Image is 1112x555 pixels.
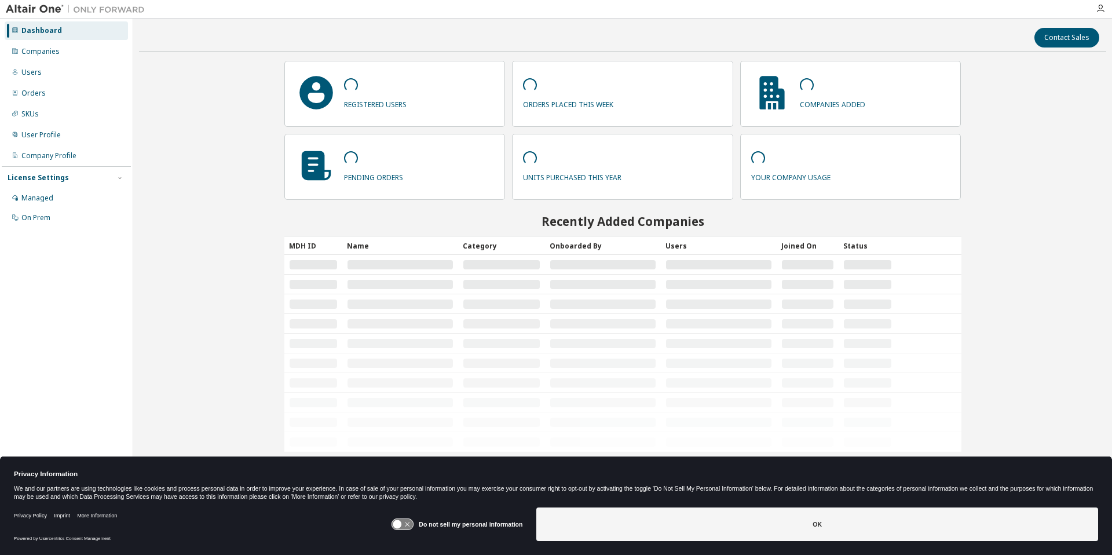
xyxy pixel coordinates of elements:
[665,236,772,255] div: Users
[6,3,151,15] img: Altair One
[344,169,403,182] p: pending orders
[1034,28,1099,48] button: Contact Sales
[347,236,453,255] div: Name
[21,151,76,160] div: Company Profile
[284,214,961,229] h2: Recently Added Companies
[800,96,865,109] p: companies added
[289,236,338,255] div: MDH ID
[21,26,62,35] div: Dashboard
[751,169,831,182] p: your company usage
[344,96,407,109] p: registered users
[21,89,46,98] div: Orders
[21,109,39,119] div: SKUs
[843,236,892,255] div: Status
[523,169,621,182] p: units purchased this year
[8,173,69,182] div: License Settings
[21,193,53,203] div: Managed
[21,213,50,222] div: On Prem
[523,96,613,109] p: orders placed this week
[21,130,61,140] div: User Profile
[781,236,834,255] div: Joined On
[550,236,656,255] div: Onboarded By
[21,47,60,56] div: Companies
[463,236,540,255] div: Category
[21,68,42,77] div: Users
